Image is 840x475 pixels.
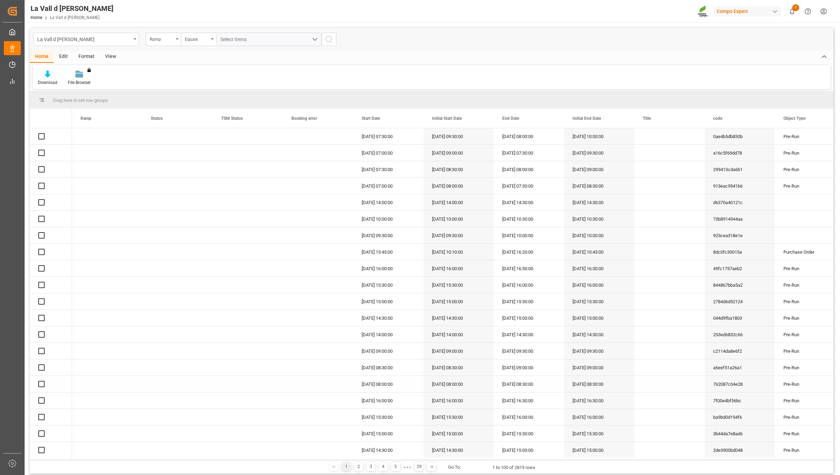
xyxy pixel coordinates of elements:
[494,359,564,376] div: [DATE] 09:00:00
[698,5,709,18] img: Screenshot%202023-09-29%20at%2010.02.21.png_1712312052.png
[564,359,634,376] div: [DATE] 09:00:00
[564,442,634,458] div: [DATE] 15:00:00
[31,15,42,20] a: Home
[448,464,461,471] div: Go To:
[705,244,775,260] div: 8dc0fc30015a
[379,462,388,471] div: 4
[564,211,634,227] div: [DATE] 10:30:00
[30,425,72,442] div: Press SPACE to select this row.
[494,409,564,425] div: [DATE] 16:00:00
[30,178,72,194] div: Press SPACE to select this row.
[30,376,72,392] div: Press SPACE to select this row.
[705,359,775,376] div: a6eef51a26a1
[353,310,424,326] div: [DATE] 14:30:00
[30,310,72,326] div: Press SPACE to select this row.
[353,277,424,293] div: [DATE] 15:30:00
[424,392,494,409] div: [DATE] 16:00:00
[783,116,806,121] span: Object Type
[342,462,351,471] div: 1
[30,194,72,211] div: Press SPACE to select this row.
[705,260,775,276] div: 49fc1757aeb2
[494,227,564,243] div: [DATE] 10:00:00
[705,392,775,409] div: 7f00e4bf56bc
[424,409,494,425] div: [DATE] 15:30:00
[353,128,424,144] div: [DATE] 07:30:00
[353,293,424,310] div: [DATE] 15:00:00
[705,211,775,227] div: 73b8914944aa
[30,244,72,260] div: Press SPACE to select this row.
[564,161,634,177] div: [DATE] 09:00:00
[494,392,564,409] div: [DATE] 16:30:00
[353,392,424,409] div: [DATE] 16:00:00
[800,4,816,19] button: Help Center
[424,359,494,376] div: [DATE] 08:30:00
[185,34,209,43] div: Equals
[100,51,121,63] div: View
[705,326,775,343] div: 253ed6832c66
[30,409,72,425] div: Press SPACE to select this row.
[424,227,494,243] div: [DATE] 09:30:00
[353,409,424,425] div: [DATE] 15:30:00
[424,376,494,392] div: [DATE] 08:00:00
[494,145,564,161] div: [DATE] 07:30:00
[564,227,634,243] div: [DATE] 10:00:00
[705,227,775,243] div: 925cea318e1e
[705,310,775,326] div: 044d9fba1803
[494,310,564,326] div: [DATE] 15:00:00
[705,293,775,310] div: 2784d6d52124
[705,409,775,425] div: ba9bd0d194f6
[30,343,72,359] div: Press SPACE to select this row.
[37,34,131,43] div: La Vall d [PERSON_NAME]
[53,98,108,103] span: Drag here to set row groups
[564,194,634,210] div: [DATE] 14:30:00
[714,6,781,17] div: Compo Expert
[494,260,564,276] div: [DATE] 16:30:00
[643,116,651,121] span: Title
[564,392,634,409] div: [DATE] 16:30:00
[494,293,564,310] div: [DATE] 15:30:00
[494,442,564,458] div: [DATE] 15:00:00
[216,33,322,46] button: open menu
[494,326,564,343] div: [DATE] 14:30:00
[564,425,634,442] div: [DATE] 15:30:00
[564,310,634,326] div: [DATE] 15:00:00
[424,194,494,210] div: [DATE] 14:00:00
[424,244,494,260] div: [DATE] 10:10:00
[391,462,400,471] div: 5
[564,128,634,144] div: [DATE] 10:00:00
[564,277,634,293] div: [DATE] 16:00:00
[33,33,139,46] button: open menu
[30,227,72,244] div: Press SPACE to select this row.
[30,277,72,293] div: Press SPACE to select this row.
[494,211,564,227] div: [DATE] 10:30:00
[714,5,784,18] button: Compo Expert
[494,128,564,144] div: [DATE] 08:00:00
[564,343,634,359] div: [DATE] 09:30:00
[494,194,564,210] div: [DATE] 14:30:00
[424,293,494,310] div: [DATE] 15:00:00
[353,211,424,227] div: [DATE] 10:00:00
[30,392,72,409] div: Press SPACE to select this row.
[146,33,181,46] button: open menu
[784,4,800,19] button: show 1 new notifications
[30,260,72,277] div: Press SPACE to select this row.
[564,260,634,276] div: [DATE] 16:30:00
[322,33,336,46] button: search button
[705,145,775,161] div: a16c5f69dd78
[492,464,535,471] div: 1 to 100 of 2819 rows
[792,4,799,11] span: 1
[424,145,494,161] div: [DATE] 09:00:00
[424,343,494,359] div: [DATE] 09:00:00
[38,79,57,86] div: Download
[353,244,424,260] div: [DATE] 15:45:00
[564,244,634,260] div: [DATE] 10:45:00
[30,442,72,458] div: Press SPACE to select this row.
[221,116,243,121] span: TSM Status
[424,178,494,194] div: [DATE] 08:00:00
[220,37,250,42] span: Select Items
[362,116,380,121] span: Start Date
[353,227,424,243] div: [DATE] 09:30:00
[353,376,424,392] div: [DATE] 08:00:00
[354,462,363,471] div: 2
[564,178,634,194] div: [DATE] 08:30:00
